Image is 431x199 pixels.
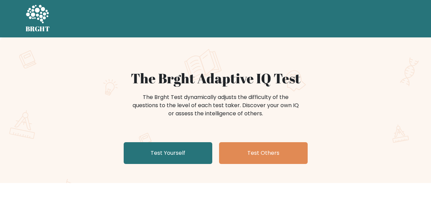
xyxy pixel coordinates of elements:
a: Test Yourself [124,142,212,164]
h5: BRGHT [26,25,50,33]
a: Test Others [219,142,308,164]
div: The Brght Test dynamically adjusts the difficulty of the questions to the level of each test take... [130,93,301,118]
a: BRGHT [26,3,50,35]
h1: The Brght Adaptive IQ Test [49,70,382,86]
